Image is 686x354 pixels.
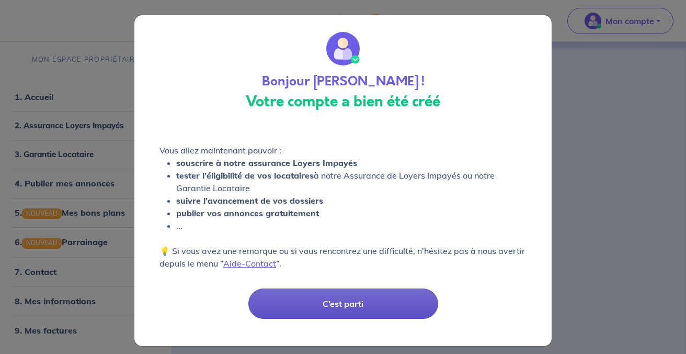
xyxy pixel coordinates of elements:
strong: suivre l’avancement de vos dossiers [176,195,323,206]
strong: Votre compte a bien été créé [246,91,440,112]
strong: souscrire à notre assurance Loyers Impayés [176,158,357,168]
li: à notre Assurance de Loyers Impayés ou notre Garantie Locataire [176,169,527,194]
button: C’est parti [248,289,438,319]
li: ... [176,219,527,232]
p: Vous allez maintenant pouvoir : [159,144,527,157]
a: Aide-Contact [223,258,276,269]
p: 💡 Si vous avez une remarque ou si vous rencontrez une difficulté, n’hésitez pas à nous avertir de... [159,245,527,270]
img: wallet_circle [326,32,360,65]
strong: publier vos annonces gratuitement [176,208,319,218]
strong: tester l’éligibilité de vos locataires [176,170,314,181]
h4: Bonjour [PERSON_NAME] ! [262,74,425,89]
